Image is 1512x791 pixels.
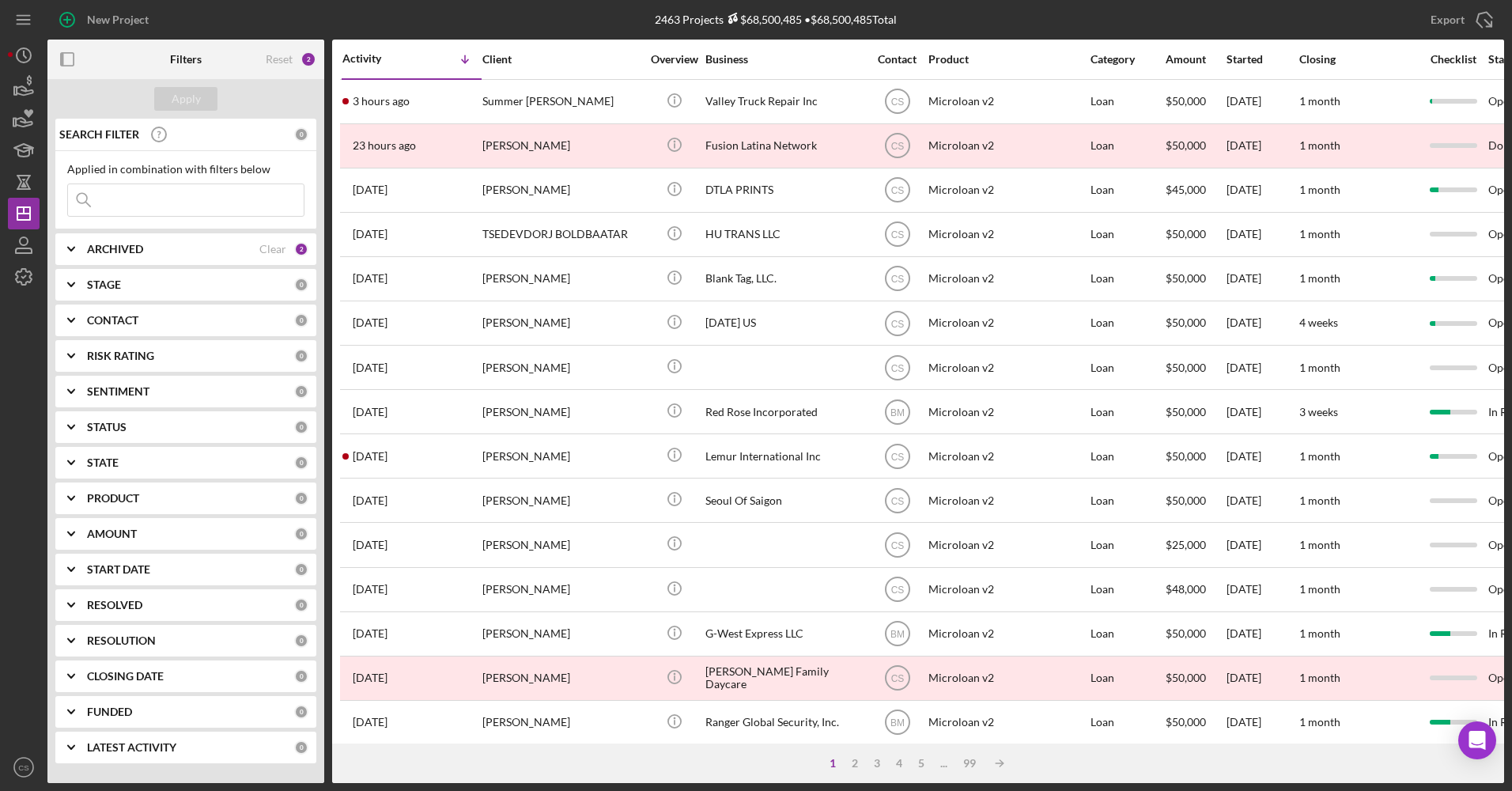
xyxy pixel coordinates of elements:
span: $50,000 [1166,94,1206,108]
div: [DATE] [1227,524,1298,566]
div: [DATE] [1227,125,1298,167]
div: 0 [294,384,308,399]
div: Seoul Of Saigon [705,479,864,521]
text: CS [890,362,904,373]
text: CS [890,274,904,285]
span: $50,000 [1166,361,1206,374]
text: CS [890,97,904,108]
div: 0 [294,740,308,755]
div: Loan [1091,435,1164,477]
div: [DATE] US [705,302,864,344]
div: 0 [294,420,308,434]
time: 2025-10-07 17:54 [353,95,410,108]
text: BM [890,629,905,640]
div: Microloan v2 [928,479,1087,521]
span: $50,000 [1166,449,1206,463]
b: STATUS [87,421,127,433]
div: [DATE] [1227,302,1298,344]
time: 1 month [1299,227,1340,240]
b: STAGE [87,278,121,291]
b: RESOLUTION [87,634,156,647]
div: 0 [294,127,308,142]
b: FUNDED [87,706,132,718]
div: 0 [294,491,308,505]
div: [PERSON_NAME] [482,657,641,699]
div: [DATE] [1227,569,1298,611]
b: RISK RATING [87,350,154,362]
div: [DATE] [1227,258,1298,300]
div: Ranger Global Security, Inc. [705,702,864,744]
time: 1 month [1299,361,1340,374]
div: 0 [294,278,308,292]
time: 2025-10-03 18:30 [353,361,387,374]
div: [PERSON_NAME] [482,569,641,611]
div: Microloan v2 [928,125,1087,167]
b: CLOSING DATE [87,670,164,683]
span: $50,000 [1166,227,1206,240]
div: Loan [1091,613,1164,655]
div: Product [928,53,1087,66]
div: 0 [294,562,308,577]
div: 3 [866,757,888,770]
text: CS [890,451,904,462]
b: SEARCH FILTER [59,128,139,141]
div: 2 [301,51,316,67]
time: 1 month [1299,183,1340,196]
div: Checklist [1419,53,1487,66]
div: [DATE] [1227,479,1298,521]
div: [PERSON_NAME] [482,613,641,655]
time: 2025-10-03 06:23 [353,494,387,507]
div: Loan [1091,391,1164,433]
text: CS [890,540,904,551]
time: 1 month [1299,626,1340,640]
span: $50,000 [1166,316,1206,329]
div: [PERSON_NAME] [482,302,641,344]
b: CONTACT [87,314,138,327]
div: [DATE] [1227,702,1298,744]
text: CS [890,229,904,240]
div: Started [1227,53,1298,66]
div: Loan [1091,479,1164,521]
time: 1 month [1299,138,1340,152]
time: 2025-10-03 20:34 [353,316,387,329]
div: [PERSON_NAME] [482,391,641,433]
b: AMOUNT [87,528,137,540]
div: Fusion Latina Network [705,125,864,167]
time: 1 month [1299,582,1340,596]
div: $50,000 [1166,657,1225,699]
div: TSEDEVDORJ BOLDBAATAR [482,214,641,255]
div: 5 [910,757,932,770]
div: Loan [1091,657,1164,699]
div: Microloan v2 [928,169,1087,211]
span: $48,000 [1166,582,1206,596]
div: [PERSON_NAME] [482,125,641,167]
b: Filters [170,53,202,66]
div: Lemur International Inc [705,435,864,477]
b: PRODUCT [87,492,139,505]
text: CS [18,763,28,772]
div: [PERSON_NAME] [482,435,641,477]
div: [PERSON_NAME] Family Daycare [705,657,864,699]
span: $25,000 [1166,538,1206,551]
div: Reset [266,53,293,66]
div: Microloan v2 [928,657,1087,699]
div: [PERSON_NAME] [482,479,641,521]
div: Loan [1091,125,1164,167]
time: 1 month [1299,494,1340,507]
button: Apply [154,87,217,111]
div: Loan [1091,702,1164,744]
b: STATE [87,456,119,469]
div: 2 [844,757,866,770]
div: Loan [1091,569,1164,611]
div: Microloan v2 [928,569,1087,611]
time: 1 month [1299,538,1340,551]
time: 2025-09-29 20:00 [353,672,387,684]
text: CS [890,673,904,684]
button: Export [1415,4,1504,36]
div: 2463 Projects • $68,500,485 Total [655,13,897,26]
div: [PERSON_NAME] [482,258,641,300]
div: Loan [1091,169,1164,211]
div: 0 [294,456,308,470]
time: 2025-10-02 23:08 [353,539,387,551]
time: 2025-10-03 17:43 [353,450,387,463]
